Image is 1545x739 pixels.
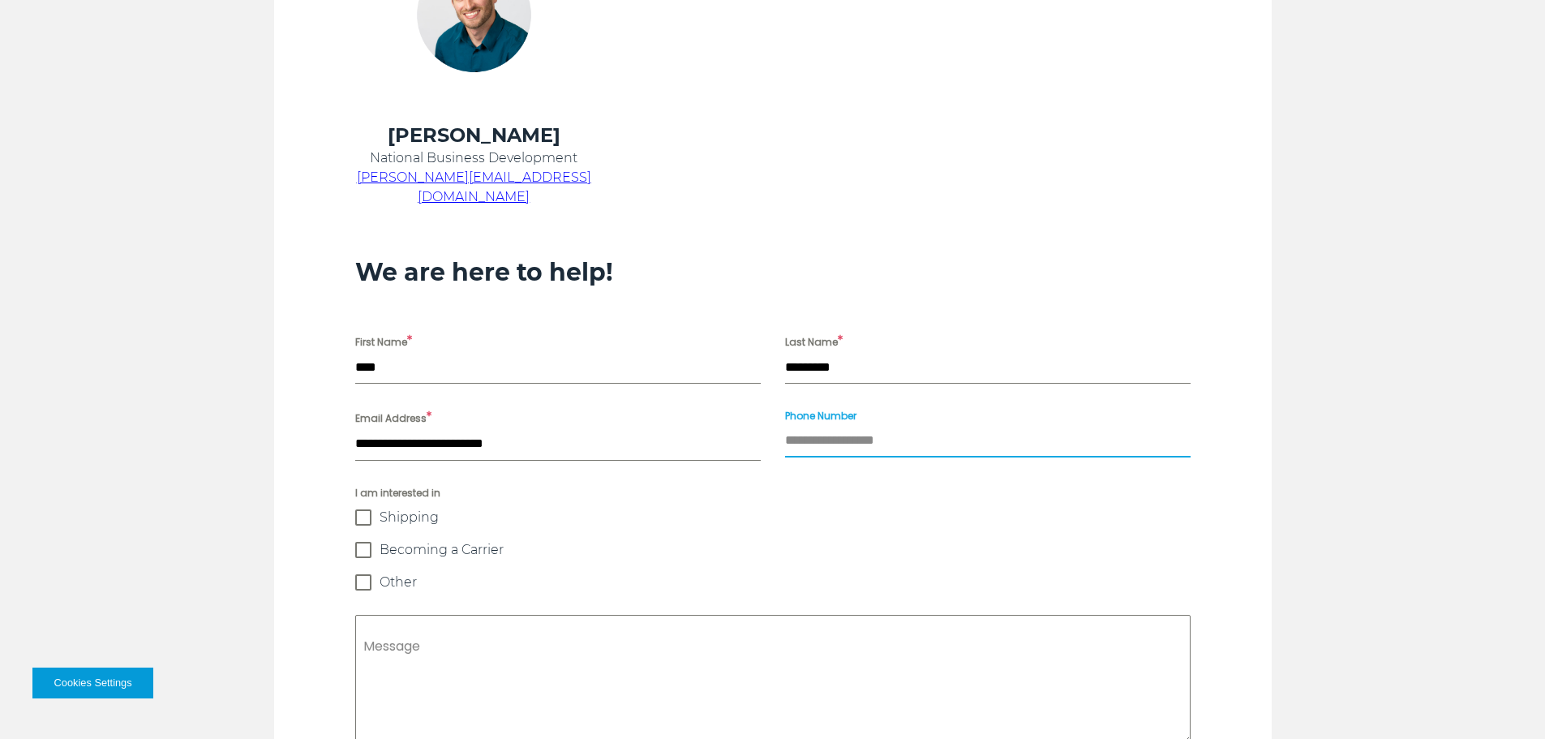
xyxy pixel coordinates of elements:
[355,122,593,148] h4: [PERSON_NAME]
[355,542,1191,558] label: Becoming a Carrier
[380,509,439,526] span: Shipping
[355,509,1191,526] label: Shipping
[380,542,504,558] span: Becoming a Carrier
[357,170,591,204] a: [PERSON_NAME][EMAIL_ADDRESS][DOMAIN_NAME]
[355,148,593,168] p: National Business Development
[355,257,1191,288] h3: We are here to help!
[32,668,153,698] button: Cookies Settings
[355,574,1191,591] label: Other
[355,485,1191,501] span: I am interested in
[380,574,417,591] span: Other
[1464,661,1545,739] iframe: Chat Widget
